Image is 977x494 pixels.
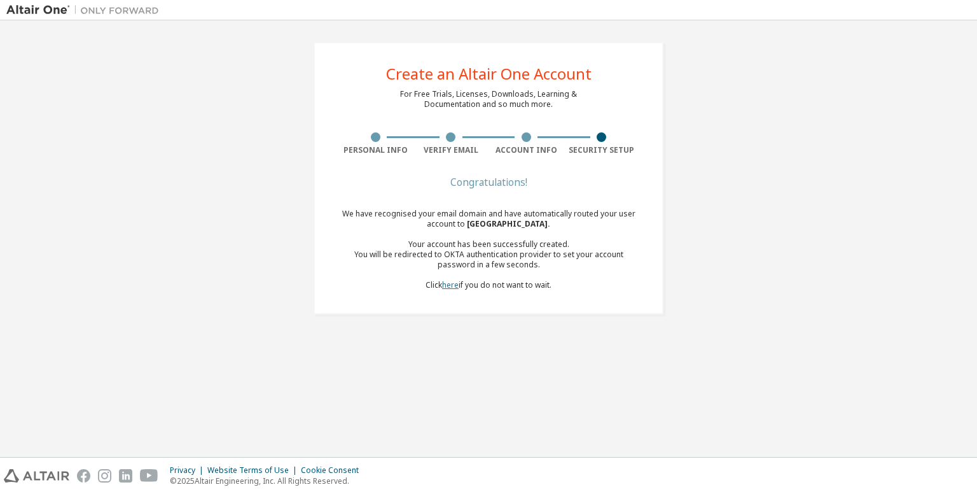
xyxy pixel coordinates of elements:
[442,279,459,290] a: here
[338,209,639,290] div: We have recognised your email domain and have automatically routed your user account to Click if ...
[338,178,639,186] div: Congratulations!
[119,469,132,483] img: linkedin.svg
[564,145,640,155] div: Security Setup
[77,469,90,483] img: facebook.svg
[140,469,158,483] img: youtube.svg
[338,250,639,270] div: You will be redirected to OKTA authentication provider to set your account password in a few seco...
[400,89,577,109] div: For Free Trials, Licenses, Downloads, Learning & Documentation and so much more.
[386,66,592,81] div: Create an Altair One Account
[98,469,111,483] img: instagram.svg
[170,465,207,476] div: Privacy
[413,145,489,155] div: Verify Email
[301,465,366,476] div: Cookie Consent
[4,469,69,483] img: altair_logo.svg
[170,476,366,486] p: © 2025 Altair Engineering, Inc. All Rights Reserved.
[6,4,165,17] img: Altair One
[467,218,550,229] span: [GEOGRAPHIC_DATA] .
[338,145,413,155] div: Personal Info
[488,145,564,155] div: Account Info
[338,239,639,250] div: Your account has been successfully created.
[207,465,301,476] div: Website Terms of Use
